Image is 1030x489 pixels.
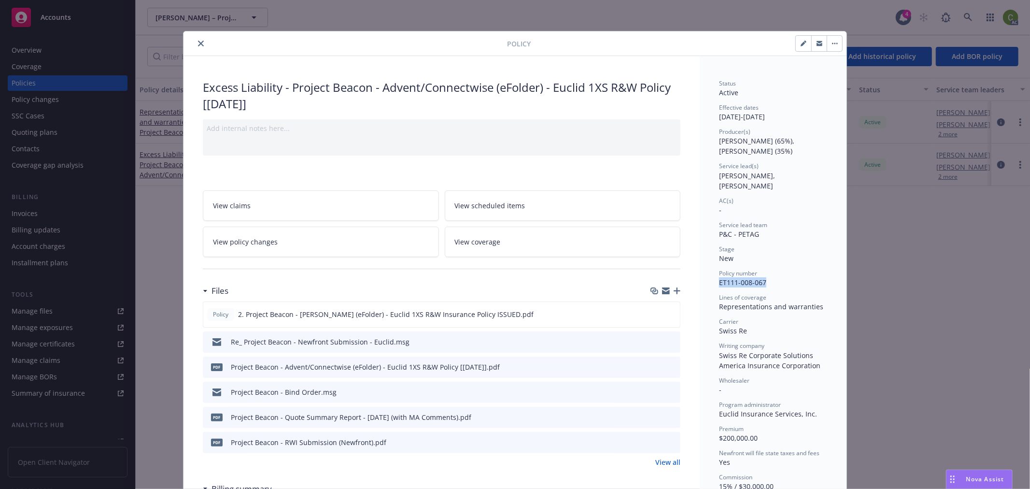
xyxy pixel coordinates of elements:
span: Lines of coverage [719,293,766,302]
div: Project Beacon - RWI Submission (Newfront).pdf [231,437,386,447]
button: download file [652,362,660,372]
span: New [719,254,734,263]
span: [PERSON_NAME], [PERSON_NAME] [719,171,777,190]
button: preview file [668,337,677,347]
span: Swiss Re Corporate Solutions America Insurance Corporation [719,351,820,370]
span: Policy [507,39,531,49]
a: View coverage [445,227,681,257]
button: download file [652,437,660,447]
button: preview file [668,387,677,397]
span: Service lead team [719,221,767,229]
span: Stage [719,245,734,253]
span: Status [719,79,736,87]
span: [PERSON_NAME] (65%), [PERSON_NAME] (35%) [719,136,796,156]
a: View scheduled items [445,190,681,221]
a: View policy changes [203,227,439,257]
span: Carrier [719,317,738,326]
span: pdf [211,439,223,446]
a: View all [655,457,680,467]
span: View scheduled items [455,201,525,211]
span: Effective dates [719,103,759,112]
div: [DATE] - [DATE] [719,103,827,122]
button: close [195,38,207,49]
div: Files [203,285,228,297]
span: $200,000.00 [719,433,758,443]
div: Drag to move [946,470,959,489]
span: 2. Project Beacon - [PERSON_NAME] (eFolder) - Euclid 1XS R&W Insurance Policy ISSUED.pdf [238,309,534,319]
span: Premium [719,425,744,433]
button: preview file [668,412,677,422]
button: preview file [667,309,676,319]
span: Nova Assist [966,475,1004,483]
div: Re_ Project Beacon - Newfront Submission - Euclid.msg [231,337,409,347]
span: Policy number [719,269,757,277]
button: download file [652,337,660,347]
button: download file [652,412,660,422]
span: ET111-008-067 [719,278,766,287]
button: Nova Assist [946,470,1013,489]
button: download file [652,309,660,319]
span: Policy [211,310,230,319]
h3: Files [212,285,228,297]
div: Project Beacon - Quote Summary Report - [DATE] (with MA Comments).pdf [231,412,471,422]
span: Program administrator [719,401,781,409]
span: Newfront will file state taxes and fees [719,449,819,457]
span: Representations and warranties [719,302,823,311]
div: Project Beacon - Advent/Connectwise (eFolder) - Euclid 1XS R&W Policy [[DATE]].pdf [231,362,500,372]
span: AC(s) [719,197,734,205]
button: preview file [668,362,677,372]
span: Wholesaler [719,376,749,385]
span: - [719,385,721,394]
span: Swiss Re [719,326,747,335]
span: View coverage [455,237,501,247]
span: Writing company [719,342,764,350]
span: pdf [211,363,223,371]
span: Yes [719,458,730,467]
button: preview file [668,437,677,447]
span: View claims [213,201,251,211]
span: P&C - PETAG [719,230,759,239]
span: Active [719,88,738,97]
span: Producer(s) [719,128,750,136]
span: pdf [211,414,223,421]
span: Commission [719,473,752,481]
a: View claims [203,190,439,221]
span: View policy changes [213,237,278,247]
span: Service lead(s) [719,162,759,170]
span: Euclid Insurance Services, Inc. [719,409,817,418]
span: - [719,205,721,215]
div: Excess Liability - Project Beacon - Advent/Connectwise (eFolder) - Euclid 1XS R&W Policy [[DATE]] [203,79,680,112]
button: download file [652,387,660,397]
div: Project Beacon - Bind Order.msg [231,387,337,397]
div: Add internal notes here... [207,123,677,133]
